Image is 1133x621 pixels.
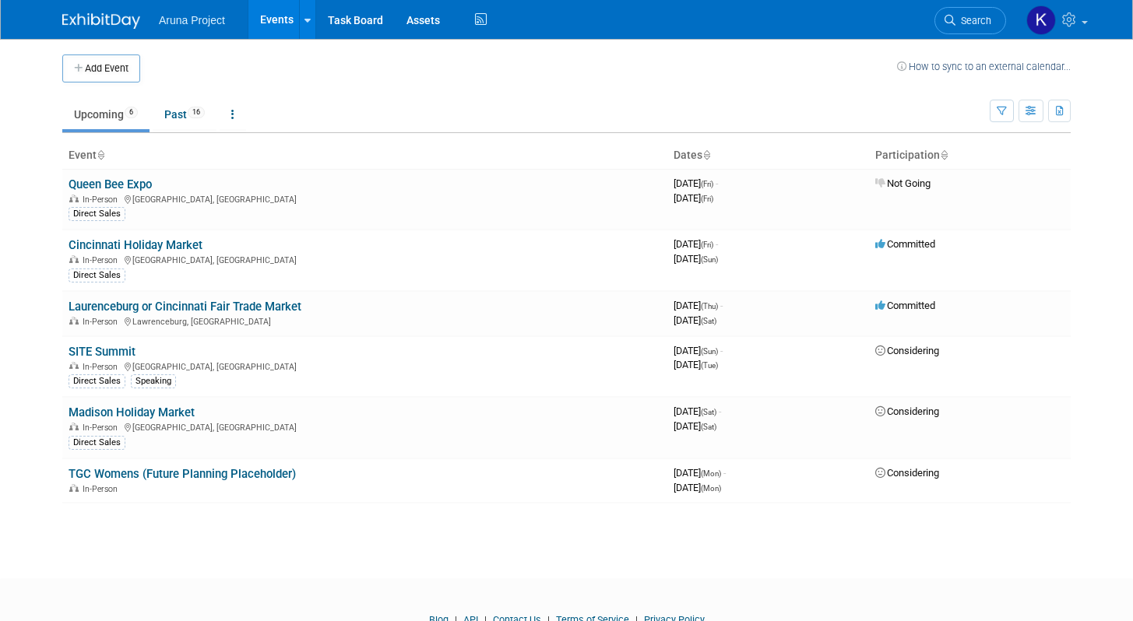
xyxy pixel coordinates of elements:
[701,255,718,264] span: (Sun)
[720,345,723,356] span: -
[674,359,718,370] span: [DATE]
[716,177,718,189] span: -
[723,467,726,479] span: -
[159,14,225,26] span: Aruna Project
[702,149,710,161] a: Sort by Start Date
[674,405,721,417] span: [DATE]
[69,374,125,388] div: Direct Sales
[875,177,931,189] span: Not Going
[69,253,661,265] div: [GEOGRAPHIC_DATA], [GEOGRAPHIC_DATA]
[701,484,721,493] span: (Mon)
[701,180,713,188] span: (Fri)
[69,192,661,205] div: [GEOGRAPHIC_DATA], [GEOGRAPHIC_DATA]
[674,420,716,432] span: [DATE]
[83,255,122,265] span: In-Person
[674,482,721,493] span: [DATE]
[69,345,135,359] a: SITE Summit
[875,345,939,356] span: Considering
[83,423,122,433] span: In-Person
[83,195,122,205] span: In-Person
[701,469,721,478] span: (Mon)
[69,238,202,252] a: Cincinnati Holiday Market
[934,7,1006,34] a: Search
[62,142,667,169] th: Event
[69,268,125,282] div: Direct Sales
[674,253,718,265] span: [DATE]
[69,207,125,221] div: Direct Sales
[69,467,296,481] a: TGC Womens (Future Planning Placeholder)
[955,15,991,26] span: Search
[125,107,138,118] span: 6
[131,374,176,388] div: Speaking
[940,149,948,161] a: Sort by Participation Type
[62,100,150,129] a: Upcoming6
[674,238,718,250] span: [DATE]
[83,317,122,327] span: In-Person
[674,300,723,311] span: [DATE]
[716,238,718,250] span: -
[97,149,104,161] a: Sort by Event Name
[701,195,713,203] span: (Fri)
[701,240,713,249] span: (Fri)
[674,192,713,204] span: [DATE]
[701,347,718,356] span: (Sun)
[720,300,723,311] span: -
[1026,5,1056,35] img: Kristal Miller
[701,317,716,325] span: (Sat)
[62,54,140,82] button: Add Event
[701,302,718,310] span: (Thu)
[875,405,939,417] span: Considering
[188,107,205,118] span: 16
[153,100,216,129] a: Past16
[83,362,122,372] span: In-Person
[69,255,79,263] img: In-Person Event
[667,142,869,169] th: Dates
[674,345,723,356] span: [DATE]
[719,405,721,417] span: -
[69,177,152,191] a: Queen Bee Expo
[701,361,718,370] span: (Tue)
[69,362,79,370] img: In-Person Event
[69,360,661,372] div: [GEOGRAPHIC_DATA], [GEOGRAPHIC_DATA]
[62,13,140,29] img: ExhibitDay
[69,423,79,430] img: In-Person Event
[701,408,716,416] span: (Sat)
[69,484,79,492] img: In-Person Event
[674,314,716,326] span: [DATE]
[674,177,718,189] span: [DATE]
[869,142,1071,169] th: Participation
[701,423,716,431] span: (Sat)
[875,467,939,479] span: Considering
[69,420,661,433] div: [GEOGRAPHIC_DATA], [GEOGRAPHIC_DATA]
[83,484,122,494] span: In-Person
[875,238,935,250] span: Committed
[69,436,125,450] div: Direct Sales
[69,314,661,327] div: Lawrenceburg, [GEOGRAPHIC_DATA]
[897,61,1071,72] a: How to sync to an external calendar...
[69,195,79,202] img: In-Person Event
[69,317,79,325] img: In-Person Event
[69,405,195,419] a: Madison Holiday Market
[875,300,935,311] span: Committed
[69,300,301,314] a: Laurenceburg or Cincinnati Fair Trade Market
[674,467,726,479] span: [DATE]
